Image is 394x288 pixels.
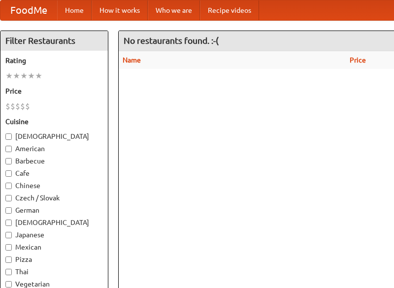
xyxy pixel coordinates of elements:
h5: Price [5,86,103,96]
input: [DEMOGRAPHIC_DATA] [5,220,12,226]
input: Japanese [5,232,12,238]
a: How it works [92,0,148,20]
label: American [5,144,103,154]
li: $ [20,101,25,112]
label: Japanese [5,230,103,240]
label: Thai [5,267,103,277]
label: [DEMOGRAPHIC_DATA] [5,131,103,141]
li: $ [5,101,10,112]
input: Chinese [5,183,12,189]
a: Who we are [148,0,200,20]
label: Chinese [5,181,103,191]
input: Mexican [5,244,12,251]
input: German [5,207,12,214]
h4: Filter Restaurants [0,31,108,51]
li: $ [25,101,30,112]
label: Cafe [5,168,103,178]
label: [DEMOGRAPHIC_DATA] [5,218,103,227]
input: American [5,146,12,152]
li: ★ [35,70,42,81]
input: Barbecue [5,158,12,164]
li: ★ [13,70,20,81]
label: German [5,205,103,215]
label: Czech / Slovak [5,193,103,203]
input: Vegetarian [5,281,12,288]
li: $ [10,101,15,112]
input: Pizza [5,256,12,263]
h5: Rating [5,56,103,65]
a: Name [123,56,141,64]
label: Barbecue [5,156,103,166]
input: [DEMOGRAPHIC_DATA] [5,133,12,140]
ng-pluralize: No restaurants found. :-( [124,36,219,45]
li: $ [15,101,20,112]
input: Thai [5,269,12,275]
label: Pizza [5,255,103,264]
label: Mexican [5,242,103,252]
li: ★ [28,70,35,81]
a: Price [350,56,366,64]
input: Cafe [5,170,12,177]
li: ★ [5,70,13,81]
input: Czech / Slovak [5,195,12,201]
li: ★ [20,70,28,81]
a: FoodMe [0,0,57,20]
a: Recipe videos [200,0,259,20]
a: Home [57,0,92,20]
h5: Cuisine [5,117,103,127]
